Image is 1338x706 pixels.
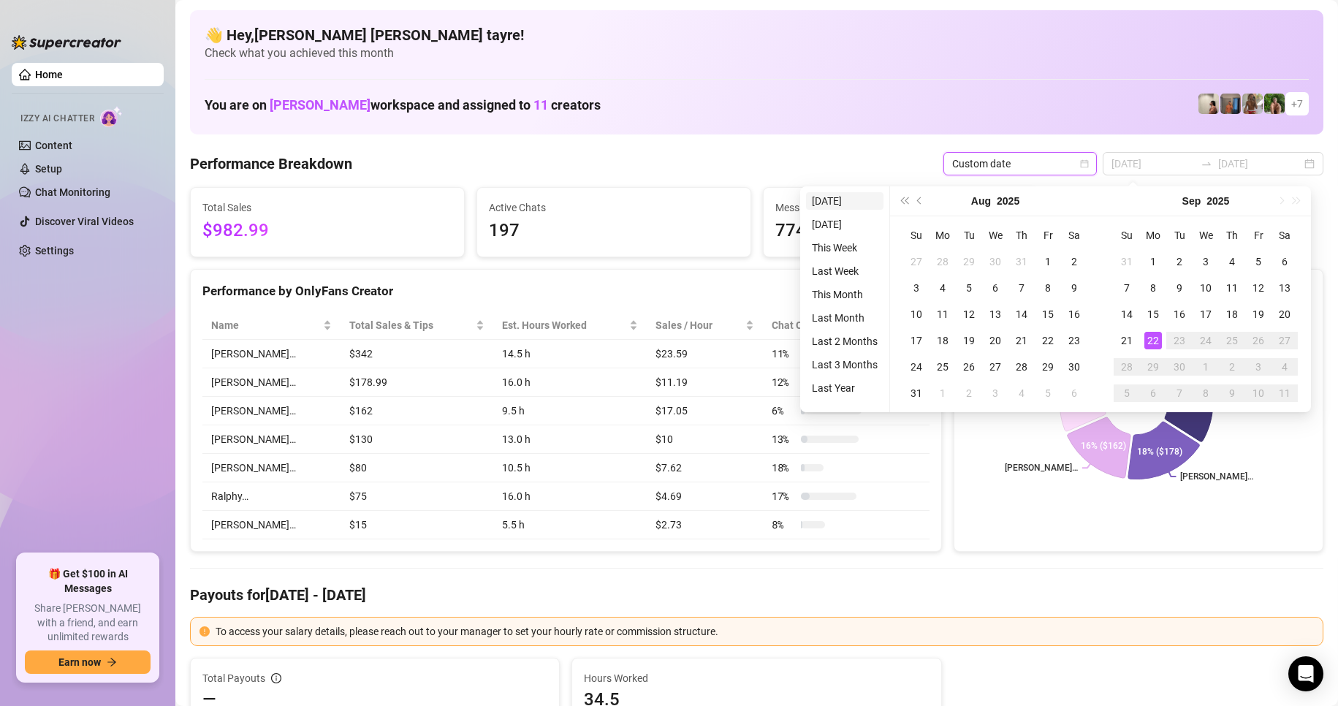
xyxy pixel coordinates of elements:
[1291,96,1303,112] span: + 7
[202,511,341,539] td: [PERSON_NAME]…
[489,200,739,216] span: Active Chats
[1219,248,1245,275] td: 2025-09-04
[1250,253,1267,270] div: 5
[1182,186,1201,216] button: Choose a month
[202,425,341,454] td: [PERSON_NAME]…
[982,327,1008,354] td: 2025-08-20
[341,425,493,454] td: $130
[647,482,763,511] td: $4.69
[1288,656,1323,691] div: Open Intercom Messenger
[903,380,930,406] td: 2025-08-31
[1245,301,1272,327] td: 2025-09-19
[987,279,1004,297] div: 6
[1166,275,1193,301] td: 2025-09-09
[647,511,763,539] td: $2.73
[341,368,493,397] td: $178.99
[1008,354,1035,380] td: 2025-08-28
[1035,222,1061,248] th: Fr
[1272,354,1298,380] td: 2025-10-04
[341,397,493,425] td: $162
[1272,275,1298,301] td: 2025-09-13
[35,186,110,198] a: Chat Monitoring
[1035,248,1061,275] td: 2025-08-01
[1039,332,1057,349] div: 22
[12,35,121,50] img: logo-BBDzfeDw.svg
[960,253,978,270] div: 29
[211,317,320,333] span: Name
[956,354,982,380] td: 2025-08-26
[1166,354,1193,380] td: 2025-09-30
[1065,253,1083,270] div: 2
[987,305,1004,323] div: 13
[934,253,951,270] div: 28
[1065,358,1083,376] div: 30
[1035,301,1061,327] td: 2025-08-15
[930,301,956,327] td: 2025-08-11
[533,97,548,113] span: 11
[202,340,341,368] td: [PERSON_NAME]…
[1061,222,1087,248] th: Sa
[1166,327,1193,354] td: 2025-09-23
[896,186,912,216] button: Last year (Control + left)
[502,317,626,333] div: Est. Hours Worked
[908,332,925,349] div: 17
[1035,275,1061,301] td: 2025-08-08
[216,623,1314,639] div: To access your salary details, please reach out to your manager to set your hourly rate or commis...
[1245,248,1272,275] td: 2025-09-05
[1250,305,1267,323] div: 19
[202,311,341,340] th: Name
[1245,354,1272,380] td: 2025-10-03
[903,301,930,327] td: 2025-08-10
[806,192,883,210] li: [DATE]
[903,354,930,380] td: 2025-08-24
[35,140,72,151] a: Content
[997,186,1019,216] button: Choose a year
[1166,380,1193,406] td: 2025-10-07
[1013,384,1030,402] div: 4
[1250,358,1267,376] div: 3
[1276,253,1293,270] div: 6
[1114,380,1140,406] td: 2025-10-05
[1061,301,1087,327] td: 2025-08-16
[772,431,795,447] span: 13 %
[982,222,1008,248] th: We
[1193,354,1219,380] td: 2025-10-01
[58,656,101,668] span: Earn now
[1013,358,1030,376] div: 28
[202,200,452,216] span: Total Sales
[960,384,978,402] div: 2
[772,517,795,533] span: 8 %
[647,311,763,340] th: Sales / Hour
[1193,222,1219,248] th: We
[1061,327,1087,354] td: 2025-08-23
[903,222,930,248] th: Su
[1197,332,1215,349] div: 24
[1220,94,1241,114] img: Wayne
[1219,380,1245,406] td: 2025-10-09
[202,281,930,301] div: Performance by OnlyFans Creator
[1061,248,1087,275] td: 2025-08-02
[1223,332,1241,349] div: 25
[956,301,982,327] td: 2025-08-12
[952,153,1088,175] span: Custom date
[772,488,795,504] span: 17 %
[1035,380,1061,406] td: 2025-09-05
[912,186,928,216] button: Previous month (PageUp)
[934,332,951,349] div: 18
[341,454,493,482] td: $80
[934,358,951,376] div: 25
[772,374,795,390] span: 12 %
[647,454,763,482] td: $7.62
[1276,332,1293,349] div: 27
[1061,354,1087,380] td: 2025-08-30
[1118,384,1136,402] div: 5
[903,275,930,301] td: 2025-08-03
[1181,472,1254,482] text: [PERSON_NAME]…
[806,239,883,257] li: This Week
[1114,327,1140,354] td: 2025-09-21
[25,567,151,596] span: 🎁 Get $100 in AI Messages
[1197,358,1215,376] div: 1
[1118,253,1136,270] div: 31
[1166,222,1193,248] th: Tu
[772,403,795,419] span: 6 %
